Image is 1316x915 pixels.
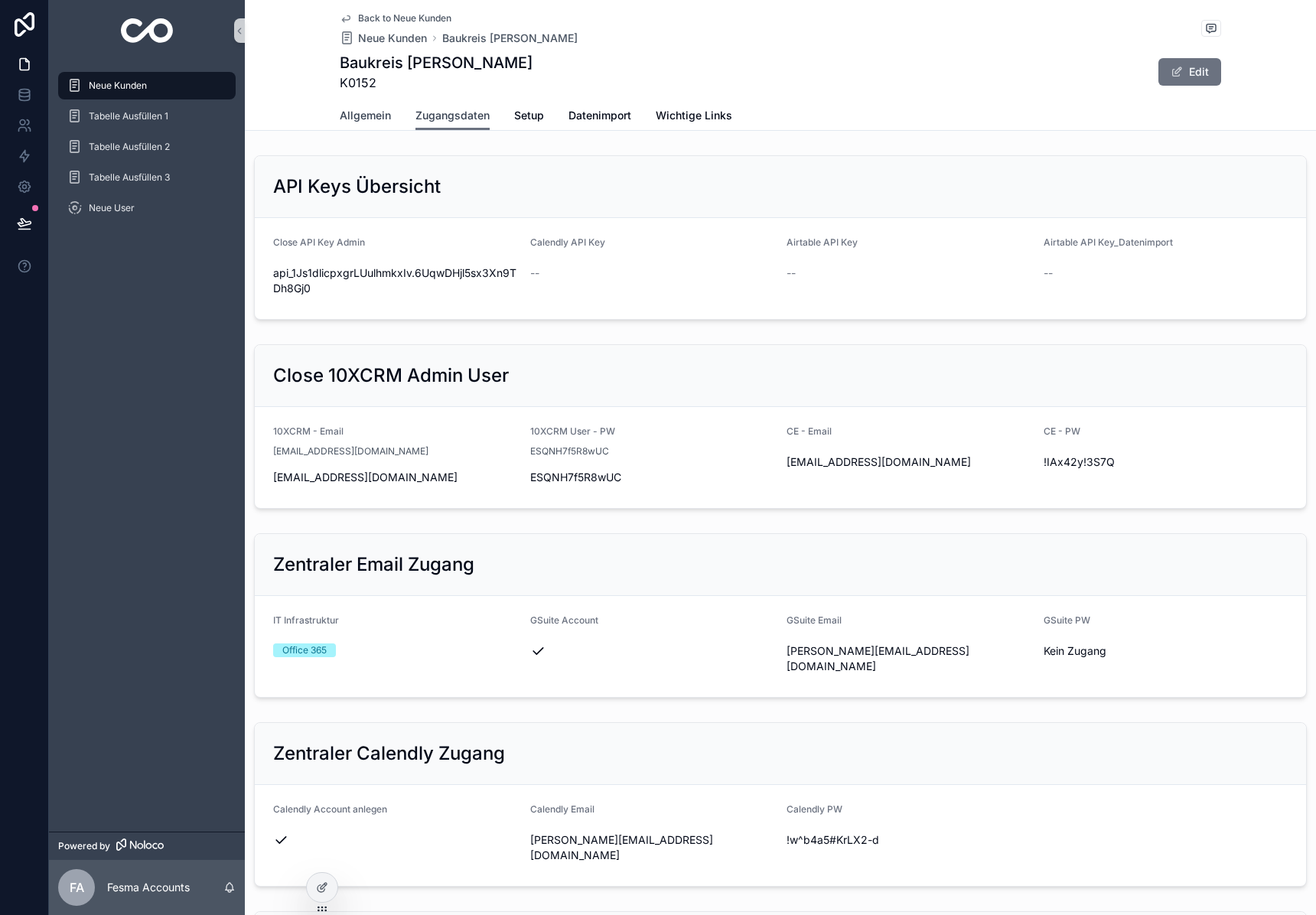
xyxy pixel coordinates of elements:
[442,31,578,46] a: Baukreis [PERSON_NAME]
[530,236,605,248] span: Calendly API Key
[1044,643,1288,659] span: Kein Zugang
[273,174,441,199] h2: API Keys Übersicht
[415,102,490,131] a: Zugangsdaten
[121,18,174,43] img: App logo
[273,445,428,457] span: [EMAIL_ADDRESS][DOMAIN_NAME]
[340,73,533,92] span: K0152
[340,12,451,24] a: Back to Neue Kunden
[89,110,168,122] span: Tabelle Ausfüllen 1
[1044,236,1173,248] span: Airtable API Key_Datenimport
[787,803,842,815] span: Calendly PW
[530,265,539,281] span: --
[58,194,236,222] a: Neue User
[568,108,631,123] span: Datenimport
[340,102,391,132] a: Allgemein
[273,425,344,437] span: 10XCRM - Email
[58,133,236,161] a: Tabelle Ausfüllen 2
[340,31,427,46] a: Neue Kunden
[340,52,533,73] h1: Baukreis [PERSON_NAME]
[530,470,775,485] span: ESQNH7f5R8wUC
[568,102,631,132] a: Datenimport
[787,832,1031,848] span: !w^b4a5#KrLX2-d
[530,614,598,626] span: GSuite Account
[530,425,615,437] span: 10XCRM User - PW
[787,614,842,626] span: GSuite Email
[787,265,796,281] span: --
[358,12,451,24] span: Back to Neue Kunden
[1158,58,1221,86] button: Edit
[787,425,832,437] span: CE - Email
[273,614,339,626] span: IT Infrastruktur
[340,108,391,123] span: Allgemein
[58,72,236,99] a: Neue Kunden
[787,643,1031,674] span: [PERSON_NAME][EMAIL_ADDRESS][DOMAIN_NAME]
[89,202,135,214] span: Neue User
[530,445,609,457] span: ESQNH7f5R8wUC
[273,470,518,485] span: [EMAIL_ADDRESS][DOMAIN_NAME]
[282,643,327,657] div: Office 365
[49,61,245,242] div: scrollable content
[530,832,775,863] span: [PERSON_NAME][EMAIL_ADDRESS][DOMAIN_NAME]
[273,236,365,248] span: Close API Key Admin
[514,102,544,132] a: Setup
[358,31,427,46] span: Neue Kunden
[49,832,245,860] a: Powered by
[273,265,518,296] span: api_1Js1dlicpxgrLUulhmkxIv.6UqwDHjl5sx3Xn9TDh8Gj0
[1044,614,1090,626] span: GSuite PW
[530,803,594,815] span: Calendly Email
[273,803,387,815] span: Calendly Account anlegen
[1044,425,1080,437] span: CE - PW
[514,108,544,123] span: Setup
[89,80,147,92] span: Neue Kunden
[107,880,190,895] p: Fesma Accounts
[1044,265,1053,281] span: --
[656,108,732,123] span: Wichtige Links
[656,102,732,132] a: Wichtige Links
[58,840,110,852] span: Powered by
[787,454,1031,470] span: [EMAIL_ADDRESS][DOMAIN_NAME]
[89,141,170,153] span: Tabelle Ausfüllen 2
[273,552,474,577] h2: Zentraler Email Zugang
[70,878,84,897] span: FA
[415,108,490,123] span: Zugangsdaten
[1044,454,1288,470] span: !IAx42y!3S7Q
[787,236,858,248] span: Airtable API Key
[89,171,170,184] span: Tabelle Ausfüllen 3
[58,103,236,130] a: Tabelle Ausfüllen 1
[273,741,505,766] h2: Zentraler Calendly Zugang
[273,363,509,388] h2: Close 10XCRM Admin User
[58,164,236,191] a: Tabelle Ausfüllen 3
